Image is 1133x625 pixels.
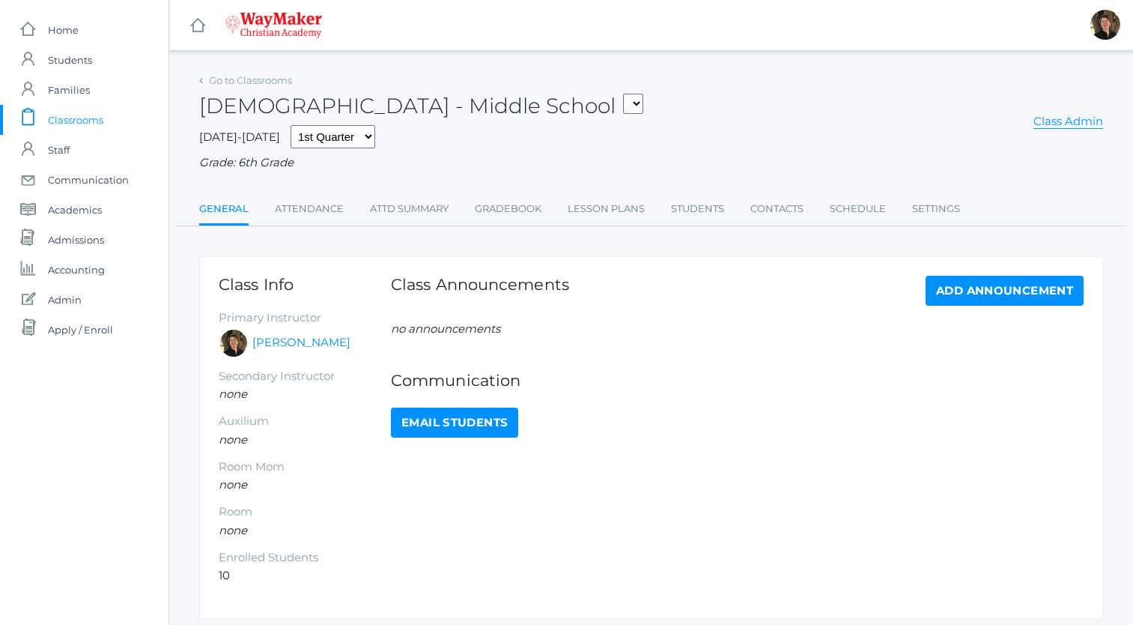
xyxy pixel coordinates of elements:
[219,523,247,537] em: none
[48,15,79,45] span: Home
[1090,10,1120,40] div: Dianna Renz
[1033,114,1103,129] a: Class Admin
[199,194,249,226] a: General
[48,315,113,345] span: Apply / Enroll
[199,154,1103,172] div: Grade: 6th Grade
[199,94,643,118] h2: [DEMOGRAPHIC_DATA] - Middle School
[219,552,391,564] h5: Enrolled Students
[48,45,92,75] span: Students
[48,225,104,255] span: Admissions
[568,194,645,224] a: Lesson Plans
[48,195,102,225] span: Academics
[48,285,82,315] span: Admin
[830,194,886,224] a: Schedule
[391,408,518,438] a: Email Students
[219,387,247,401] em: none
[912,194,960,224] a: Settings
[219,312,391,324] h5: Primary Instructor
[750,194,804,224] a: Contacts
[48,75,90,105] span: Families
[225,12,322,38] img: 4_waymaker-logo-stack-white.png
[252,334,350,351] a: [PERSON_NAME]
[219,477,247,492] em: none
[926,276,1084,306] a: Add Announcement
[219,328,249,358] div: Dianna Renz
[391,321,500,336] em: no announcements
[219,276,391,293] h1: Class Info
[48,165,129,195] span: Communication
[391,372,1084,389] h1: Communication
[219,370,391,383] h5: Secondary Instructor
[391,276,569,302] h1: Class Announcements
[219,432,247,447] em: none
[475,194,541,224] a: Gradebook
[219,506,391,519] h5: Room
[219,567,391,585] li: 10
[48,255,105,285] span: Accounting
[48,105,103,135] span: Classrooms
[219,415,391,428] h5: Auxilium
[370,194,449,224] a: Attd Summary
[199,130,280,144] span: [DATE]-[DATE]
[219,461,391,474] h5: Room Mom
[275,194,344,224] a: Attendance
[48,135,70,165] span: Staff
[671,194,724,224] a: Students
[209,74,292,86] a: Go to Classrooms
